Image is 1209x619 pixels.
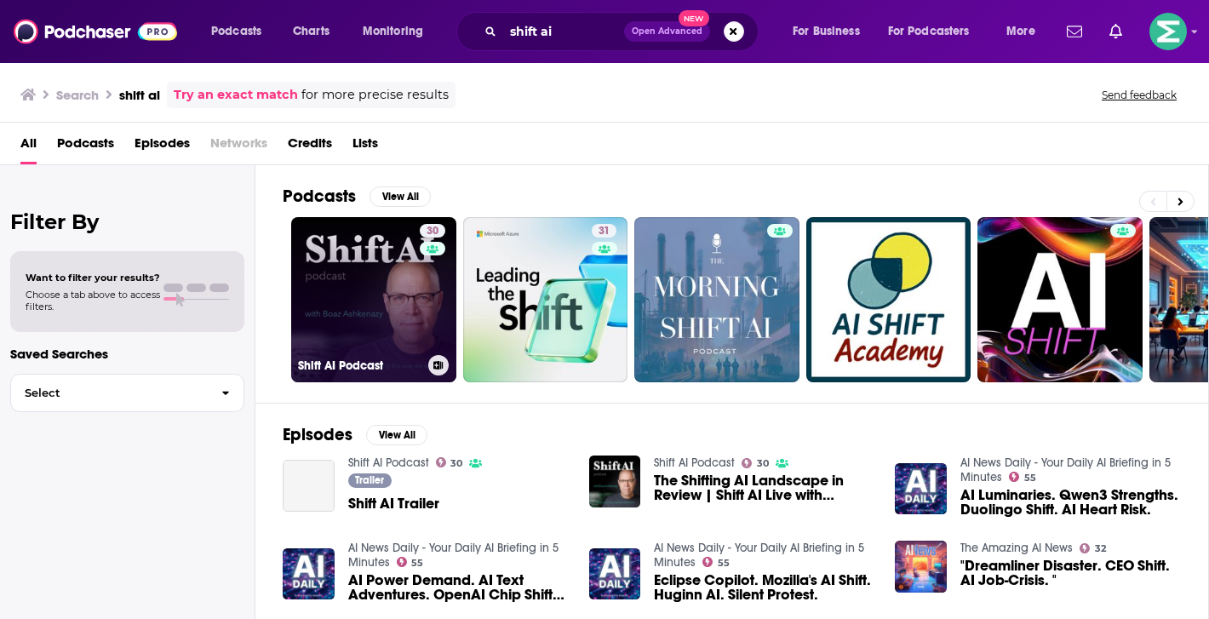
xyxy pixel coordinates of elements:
a: AI Luminaries. Qwen3 Strengths. Duolingo Shift. AI Heart Risk. [960,488,1181,517]
h3: Shift AI Podcast [298,358,421,373]
h2: Filter By [10,209,244,234]
button: Send feedback [1097,88,1182,102]
a: PodcastsView All [283,186,431,207]
span: 30 [757,460,769,467]
a: Credits [288,129,332,164]
span: More [1006,20,1035,43]
a: Lists [352,129,378,164]
a: Shift AI Trailer [348,496,439,511]
img: User Profile [1149,13,1187,50]
img: AI Power Demand. AI Text Adventures. OpenAI Chip Shift. AI Job Impact. [283,548,335,600]
span: Select [11,387,208,398]
button: open menu [877,18,994,45]
a: 30 [436,457,463,467]
a: Shift AI Podcast [348,456,429,470]
p: Saved Searches [10,346,244,362]
a: AI News Daily - Your Daily AI Briefing in 5 Minutes [348,541,559,570]
input: Search podcasts, credits, & more... [503,18,624,45]
button: View All [366,425,427,445]
button: Select [10,374,244,412]
a: Podcasts [57,129,114,164]
span: Choose a tab above to access filters. [26,289,160,312]
a: AI News Daily - Your Daily AI Briefing in 5 Minutes [654,541,864,570]
button: open menu [351,18,445,45]
a: AI News Daily - Your Daily AI Briefing in 5 Minutes [960,456,1171,484]
a: Charts [282,18,340,45]
img: AI Luminaries. Qwen3 Strengths. Duolingo Shift. AI Heart Risk. [895,463,947,515]
button: open menu [199,18,284,45]
span: 30 [450,460,462,467]
button: Show profile menu [1149,13,1187,50]
a: Try an exact match [174,85,298,105]
a: EpisodesView All [283,424,427,445]
button: View All [370,186,431,207]
span: Open Advanced [632,27,702,36]
span: Podcasts [211,20,261,43]
img: Podchaser - Follow, Share and Rate Podcasts [14,15,177,48]
a: 55 [702,557,730,567]
a: Eclipse Copilot. Mozilla's AI Shift. Huginn AI. Silent Protest. [654,573,874,602]
img: The Shifting AI Landscape in Review | Shift AI Live with Boaz Ashkenazy and Ashwin Kadaru [589,456,641,507]
span: Monitoring [363,20,423,43]
a: "Dreamliner Disaster. CEO Shift. AI Job-Crisis. " [960,559,1181,587]
span: Trailer [355,475,384,485]
h2: Podcasts [283,186,356,207]
button: Open AdvancedNew [624,21,710,42]
h2: Episodes [283,424,352,445]
span: 32 [1095,545,1106,553]
a: 30 [420,224,445,238]
a: The Shifting AI Landscape in Review | Shift AI Live with Boaz Ashkenazy and Ashwin Kadaru [654,473,874,502]
a: Shift AI Trailer [283,460,335,512]
a: 31 [592,224,616,238]
button: open menu [781,18,881,45]
a: Show notifications dropdown [1060,17,1089,46]
span: Logged in as LKassela [1149,13,1187,50]
span: for more precise results [301,85,449,105]
span: Networks [210,129,267,164]
span: 30 [427,223,438,240]
a: 30Shift AI Podcast [291,217,456,382]
span: 55 [718,559,730,567]
span: Charts [293,20,329,43]
div: Search podcasts, credits, & more... [473,12,775,51]
a: 30 [742,458,769,468]
a: All [20,129,37,164]
span: 31 [599,223,610,240]
a: The Amazing AI News [960,541,1073,555]
a: 32 [1080,543,1106,553]
a: Episodes [135,129,190,164]
h3: shift ai [119,87,160,103]
span: 55 [1024,474,1036,482]
span: New [679,10,709,26]
a: 31 [463,217,628,382]
span: For Business [793,20,860,43]
span: Want to filter your results? [26,272,160,284]
a: "Dreamliner Disaster. CEO Shift. AI Job-Crisis. " [895,541,947,593]
a: Show notifications dropdown [1103,17,1129,46]
a: 55 [397,557,424,567]
a: 55 [1009,472,1036,482]
button: open menu [994,18,1057,45]
span: The Shifting AI Landscape in Review | Shift AI Live with [PERSON_NAME] and [PERSON_NAME] [654,473,874,502]
span: 55 [411,559,423,567]
img: Eclipse Copilot. Mozilla's AI Shift. Huginn AI. Silent Protest. [589,548,641,600]
a: Shift AI Podcast [654,456,735,470]
a: AI Power Demand. AI Text Adventures. OpenAI Chip Shift. AI Job Impact. [348,573,569,602]
span: For Podcasters [888,20,970,43]
h3: Search [56,87,99,103]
